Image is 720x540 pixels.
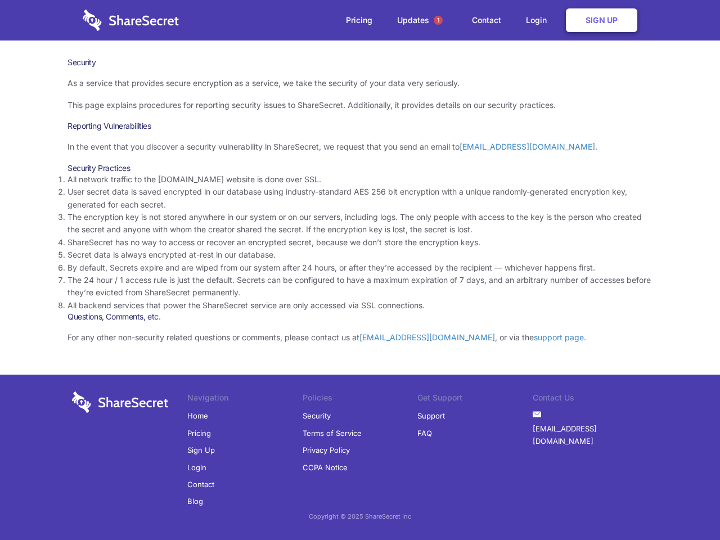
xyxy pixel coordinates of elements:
[187,442,215,458] a: Sign Up
[67,299,652,312] li: All backend services that power the ShareSecret service are only accessed via SSL connections.
[515,3,564,38] a: Login
[461,3,512,38] a: Contact
[67,121,652,131] h3: Reporting Vulnerabilities
[417,407,445,424] a: Support
[67,211,652,236] li: The encryption key is not stored anywhere in our system or on our servers, including logs. The on...
[533,420,648,450] a: [EMAIL_ADDRESS][DOMAIN_NAME]
[335,3,384,38] a: Pricing
[303,425,362,442] a: Terms of Service
[67,57,652,67] h1: Security
[67,262,652,274] li: By default, Secrets expire and are wiped from our system after 24 hours, or after they’re accesse...
[303,459,348,476] a: CCPA Notice
[72,391,168,413] img: logo-wordmark-white-trans-d4663122ce5f474addd5e946df7df03e33cb6a1c49d2221995e7729f52c070b2.svg
[67,141,652,153] p: In the event that you discover a security vulnerability in ShareSecret, we request that you send ...
[67,77,652,89] p: As a service that provides secure encryption as a service, we take the security of your data very...
[359,332,495,342] a: [EMAIL_ADDRESS][DOMAIN_NAME]
[303,391,418,407] li: Policies
[67,331,652,344] p: For any other non-security related questions or comments, please contact us at , or via the .
[566,8,637,32] a: Sign Up
[67,236,652,249] li: ShareSecret has no way to access or recover an encrypted secret, because we don’t store the encry...
[417,391,533,407] li: Get Support
[67,249,652,261] li: Secret data is always encrypted at-rest in our database.
[83,10,179,31] img: logo-wordmark-white-trans-d4663122ce5f474addd5e946df7df03e33cb6a1c49d2221995e7729f52c070b2.svg
[187,391,303,407] li: Navigation
[434,16,443,25] span: 1
[187,459,206,476] a: Login
[460,142,595,151] a: [EMAIL_ADDRESS][DOMAIN_NAME]
[303,407,331,424] a: Security
[303,442,350,458] a: Privacy Policy
[187,425,211,442] a: Pricing
[67,163,652,173] h3: Security Practices
[67,173,652,186] li: All network traffic to the [DOMAIN_NAME] website is done over SSL.
[187,493,203,510] a: Blog
[534,332,584,342] a: support page
[533,391,648,407] li: Contact Us
[67,274,652,299] li: The 24 hour / 1 access rule is just the default. Secrets can be configured to have a maximum expi...
[67,99,652,111] p: This page explains procedures for reporting security issues to ShareSecret. Additionally, it prov...
[67,186,652,211] li: User secret data is saved encrypted in our database using industry-standard AES 256 bit encryptio...
[67,312,652,322] h3: Questions, Comments, etc.
[417,425,432,442] a: FAQ
[187,476,214,493] a: Contact
[187,407,208,424] a: Home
